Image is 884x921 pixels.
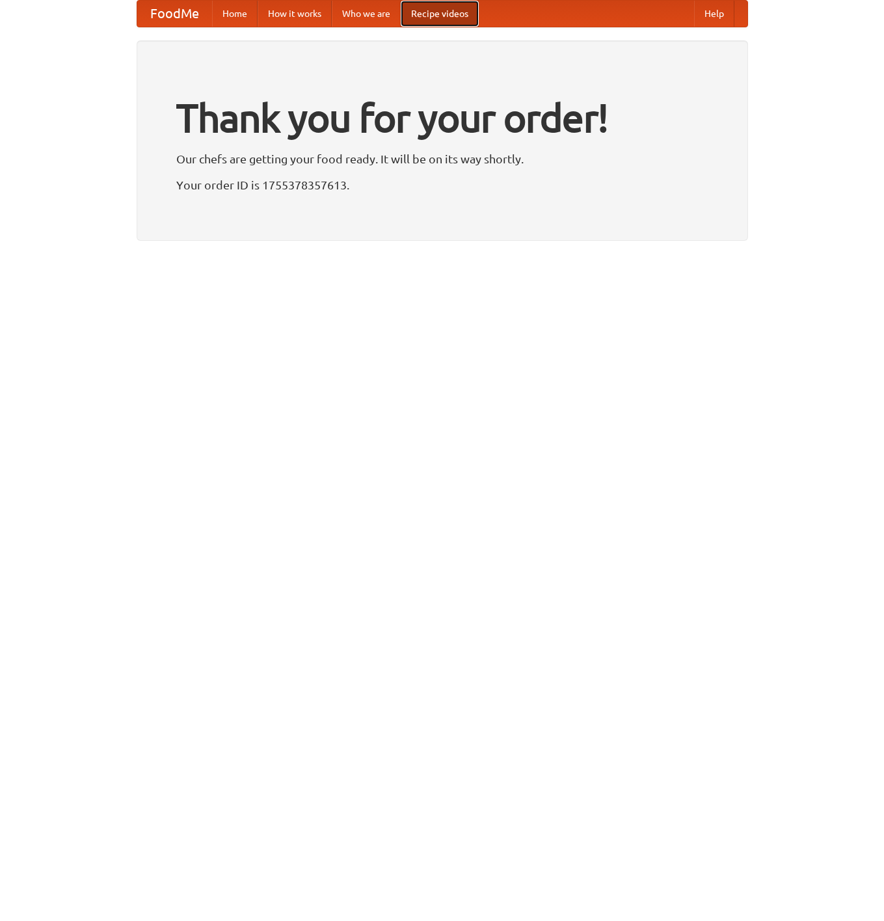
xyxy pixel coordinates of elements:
[176,149,708,169] p: Our chefs are getting your food ready. It will be on its way shortly.
[694,1,734,27] a: Help
[176,175,708,195] p: Your order ID is 1755378357613.
[401,1,479,27] a: Recipe videos
[258,1,332,27] a: How it works
[332,1,401,27] a: Who we are
[176,87,708,149] h1: Thank you for your order!
[212,1,258,27] a: Home
[137,1,212,27] a: FoodMe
